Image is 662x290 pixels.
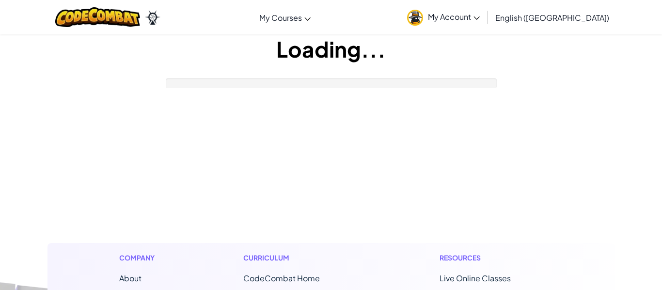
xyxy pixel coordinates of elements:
[119,273,142,283] a: About
[428,12,480,22] span: My Account
[254,4,315,31] a: My Courses
[145,10,160,25] img: Ozaria
[55,7,140,27] img: CodeCombat logo
[407,10,423,26] img: avatar
[243,253,361,263] h1: Curriculum
[259,13,302,23] span: My Courses
[440,253,543,263] h1: Resources
[402,2,485,32] a: My Account
[440,273,511,283] a: Live Online Classes
[243,273,320,283] span: CodeCombat Home
[490,4,614,31] a: English ([GEOGRAPHIC_DATA])
[495,13,609,23] span: English ([GEOGRAPHIC_DATA])
[119,253,164,263] h1: Company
